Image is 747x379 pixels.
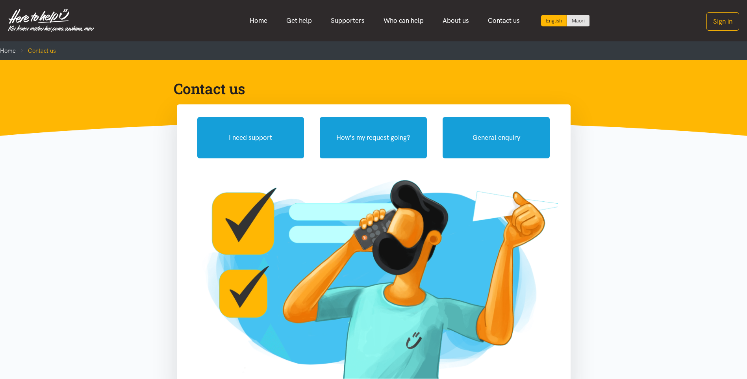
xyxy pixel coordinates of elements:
[374,12,433,29] a: Who can help
[277,12,321,29] a: Get help
[240,12,277,29] a: Home
[567,15,589,26] a: Switch to Te Reo Māori
[174,79,561,98] h1: Contact us
[321,12,374,29] a: Supporters
[443,117,550,158] button: General enquiry
[197,117,304,158] button: I need support
[541,15,590,26] div: Language toggle
[478,12,529,29] a: Contact us
[541,15,567,26] div: Current language
[320,117,427,158] button: How's my request going?
[706,12,739,31] button: Sign in
[16,46,56,56] li: Contact us
[433,12,478,29] a: About us
[8,9,94,32] img: Home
